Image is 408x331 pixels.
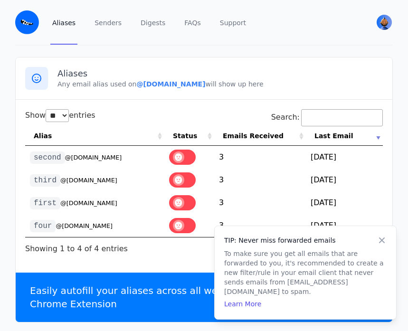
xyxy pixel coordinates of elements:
[57,68,383,79] h3: Aliases
[25,111,95,120] label: Show entries
[30,220,56,232] code: four
[30,151,65,164] code: second
[306,191,383,214] td: [DATE]
[25,126,164,146] th: Alias: activate to sort column ascending
[224,300,261,308] a: Learn More
[30,284,294,311] p: Easily autofill your aliases across all websites with our Chrome Extension
[376,14,393,31] button: User menu
[60,199,117,207] small: @[DOMAIN_NAME]
[214,146,306,169] td: 3
[224,249,387,296] p: To make sure you get all emails that are forwarded to you, it's recommended to create a new filte...
[306,214,383,237] td: [DATE]
[60,177,117,184] small: @[DOMAIN_NAME]
[306,169,383,191] td: [DATE]
[136,80,205,88] b: @[DOMAIN_NAME]
[214,191,306,214] td: 3
[224,236,387,245] h4: TIP: Never miss forwarded emails
[30,197,60,209] code: first
[15,10,39,34] img: Email Monster
[164,126,214,146] th: Status: activate to sort column ascending
[214,169,306,191] td: 3
[46,109,69,122] select: Showentries
[306,126,383,146] th: Last Email: activate to sort column ascending
[56,222,113,229] small: @[DOMAIN_NAME]
[65,154,122,161] small: @[DOMAIN_NAME]
[377,15,392,30] img: jijidirth's Avatar
[30,174,60,187] code: third
[25,237,128,255] div: Showing 1 to 4 of 4 entries
[214,214,306,237] td: 3
[214,126,306,146] th: Emails Received: activate to sort column ascending
[271,113,383,122] label: Search:
[301,109,383,126] input: Search:
[306,146,383,169] td: [DATE]
[57,79,383,89] p: Any email alias used on will show up here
